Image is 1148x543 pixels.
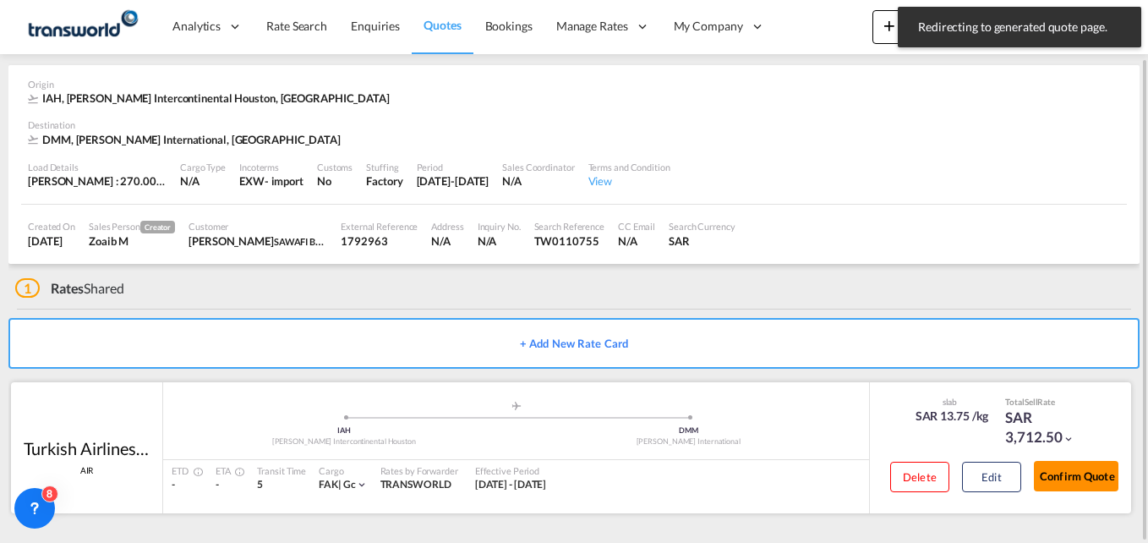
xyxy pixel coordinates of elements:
[15,279,124,298] div: Shared
[380,464,458,477] div: Rates by Forwarder
[1034,461,1118,491] button: Confirm Quote
[317,161,353,173] div: Customs
[172,425,517,436] div: IAH
[338,478,342,491] span: |
[588,161,670,173] div: Terms and Condition
[916,408,989,425] div: SAR 13.75 /kg
[502,173,574,189] div: N/A
[618,233,655,249] div: N/A
[366,161,402,173] div: Stuffing
[216,478,219,491] span: -
[257,478,306,492] div: 5
[172,464,199,477] div: ETD
[913,19,1126,36] span: Redirecting to generated quote page.
[431,220,463,233] div: Address
[962,462,1021,492] button: Edit
[890,462,949,492] button: Delete
[89,220,175,233] div: Sales Person
[380,478,451,491] span: TRANSWORLD
[189,233,327,249] div: ANHAR ALZAHRANI
[51,280,85,296] span: Rates
[28,132,345,147] div: DMM, King Fahd International, Middle East
[475,464,547,477] div: Effective Period
[341,220,418,233] div: External Reference
[42,91,390,105] span: IAH, [PERSON_NAME] Intercontinental Houston, [GEOGRAPHIC_DATA]
[1005,408,1090,448] div: SAR 3,712.50
[341,233,418,249] div: 1792963
[1025,397,1038,407] span: Sell
[28,220,75,233] div: Created On
[265,173,303,189] div: - import
[80,464,94,476] span: AIR
[485,19,533,33] span: Bookings
[239,173,265,189] div: EXW
[478,220,521,233] div: Inquiry No.
[618,220,655,233] div: CC Email
[502,161,574,173] div: Sales Coordinator
[319,478,343,491] span: FAK
[216,464,241,477] div: ETA
[1063,433,1074,445] md-icon: icon-chevron-down
[172,18,221,35] span: Analytics
[239,161,303,173] div: Incoterms
[475,478,547,492] div: 06 Oct 2025 - 31 Oct 2025
[28,233,75,249] div: 6 Oct 2025
[872,10,949,44] button: icon-plus 400-fgNewicon-chevron-down
[28,173,167,189] div: [PERSON_NAME] : 270.00 KG | Volumetric Wt : 270.00 KG
[424,18,461,32] span: Quotes
[189,467,199,477] md-icon: Estimated Time Of Departure
[1005,396,1090,408] div: Total Rate
[317,173,353,189] div: No
[517,436,861,447] div: [PERSON_NAME] International
[674,18,743,35] span: My Company
[189,220,327,233] div: Customer
[89,233,175,249] div: Zoaib M
[556,18,628,35] span: Manage Rates
[8,318,1140,369] button: + Add New Rate Card
[417,161,489,173] div: Period
[431,233,463,249] div: N/A
[669,220,735,233] div: Search Currency
[172,478,175,491] span: -
[24,436,150,460] div: Turkish Airlines Inc.
[534,233,604,249] div: TW0110755
[879,15,899,36] md-icon: icon-plus 400-fg
[28,90,394,106] div: IAH, George Bush Intercontinental Houston, Americas
[588,173,670,189] div: View
[517,425,861,436] div: DMM
[28,118,1120,131] div: Destination
[140,221,175,233] span: Creator
[356,479,368,491] md-icon: icon-chevron-down
[380,478,458,492] div: TRANSWORLD
[15,278,40,298] span: 1
[180,173,226,189] div: N/A
[351,19,400,33] span: Enquiries
[319,478,355,492] div: gc
[230,467,240,477] md-icon: Estimated Time Of Arrival
[28,78,1120,90] div: Origin
[28,161,167,173] div: Load Details
[274,234,345,248] span: SAWAFI BORETS
[506,402,527,410] md-icon: assets/icons/custom/roll-o-plane.svg
[478,233,521,249] div: N/A
[879,19,943,32] span: New
[911,396,989,408] div: slab
[534,220,604,233] div: Search Reference
[475,478,547,491] span: [DATE] - [DATE]
[172,436,517,447] div: [PERSON_NAME] Intercontinental Houston
[266,19,327,33] span: Rate Search
[319,464,367,477] div: Cargo
[669,233,735,249] div: SAR
[366,173,402,189] div: Factory Stuffing
[257,464,306,477] div: Transit Time
[417,173,489,189] div: 31 Oct 2025
[25,8,139,46] img: 1a84b2306ded11f09c1219774cd0a0fe.png
[180,161,226,173] div: Cargo Type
